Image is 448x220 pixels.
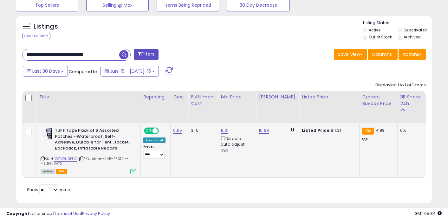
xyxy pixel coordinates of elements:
button: Last 30 Days [23,66,68,77]
div: Min Price [221,94,253,100]
button: Actions [399,49,426,60]
label: Active [369,27,380,33]
a: Privacy Policy [82,210,110,217]
button: Jun-16 - [DATE]-15 [101,66,159,77]
div: Clear All Filters [22,33,50,39]
span: ON [145,128,153,134]
a: 5.65 [173,127,182,134]
div: seller snap | | [6,211,110,217]
b: TUFF Tape Pack of 6 Assorted Patches - Waterproof, Self-Adhesive, Durable for Tent, Jacket, Backp... [55,128,132,153]
a: B07NRN9PDQ [54,156,77,162]
div: Preset: [143,144,166,159]
span: Show: entries [27,187,73,193]
span: Compared to: [69,69,98,75]
span: OFF [158,128,168,134]
strong: Copyright [6,210,29,217]
div: ASIN: [41,128,136,173]
button: Columns [368,49,398,60]
button: Save View [334,49,367,60]
div: Current Buybox Price [362,94,395,107]
div: Title [39,94,138,100]
b: Listed Price: [302,127,331,133]
div: 0% [400,128,421,133]
span: Last 30 Days [32,68,60,74]
div: [PERSON_NAME] [259,94,296,100]
div: BB Share 24h. [400,94,423,107]
div: Displaying 1 to 1 of 1 items [375,82,426,88]
a: Terms of Use [54,210,81,217]
img: 51oAoFq5GWL._SL40_.jpg [41,128,53,140]
label: Deactivated [404,27,427,33]
div: Fulfillment Cost [191,94,215,107]
div: Amazon AI [143,137,166,143]
span: Jun-16 - [DATE]-15 [110,68,151,74]
a: 15.99 [259,127,269,134]
span: | SKU: storm-4.45-250121---15.99-VA10 [41,156,128,166]
span: FBA [56,169,67,174]
span: 2025-08-15 05:34 GMT [414,210,442,217]
label: Out of Stock [369,34,392,40]
a: 11.31 [221,127,228,134]
div: Disable auto adjust min [221,135,251,153]
div: Cost [173,94,185,100]
span: All listings currently available for purchase on Amazon [41,169,55,174]
small: FBA [362,128,374,135]
div: Listed Price [302,94,357,100]
label: Archived [404,34,421,40]
span: 4.99 [376,127,385,133]
p: Listing States: [363,20,432,26]
span: Columns [372,51,392,57]
h5: Listings [34,22,58,31]
div: Repricing [143,94,168,100]
div: 3.15 [191,128,213,133]
div: $11.31 [302,128,354,133]
button: Filters [134,49,159,60]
